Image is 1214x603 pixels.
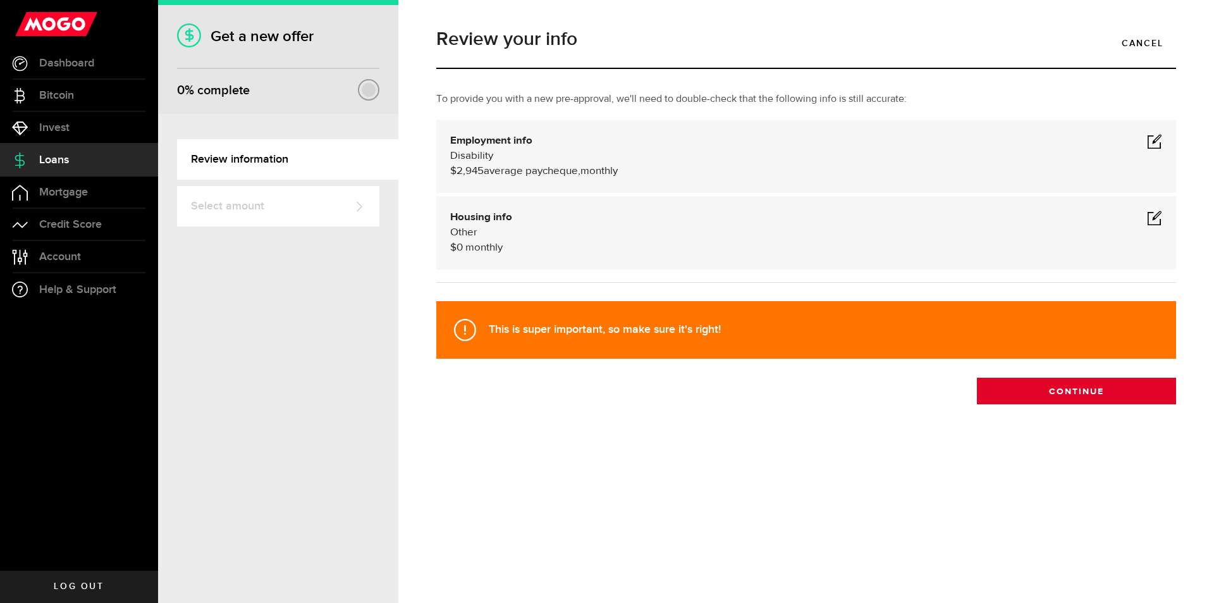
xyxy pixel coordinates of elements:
h1: Review your info [436,30,1176,49]
span: Log out [54,582,104,591]
span: Disability [450,151,493,161]
span: Mortgage [39,187,88,198]
span: Help & Support [39,284,116,295]
span: Loans [39,154,69,166]
div: % complete [177,79,250,102]
span: monthly [580,166,618,177]
span: monthly [465,242,503,253]
span: Invest [39,122,70,134]
span: Account [39,251,81,263]
p: To provide you with a new pre-approval, we'll need to double-check that the following info is sti... [436,92,1176,107]
h1: Get a new offer [177,27,379,46]
span: 0 [177,83,185,98]
span: $ [450,242,457,253]
span: 0 [457,242,463,253]
span: Credit Score [39,219,102,230]
b: Housing info [450,212,512,223]
a: Select amount [177,186,379,227]
b: Employment info [450,135,532,146]
button: Open LiveChat chat widget [10,5,48,43]
a: Cancel [1109,30,1176,56]
span: Dashboard [39,58,94,69]
span: $2,945 [450,166,484,177]
span: average paycheque, [484,166,580,177]
span: Other [450,227,477,238]
button: Continue [977,378,1176,404]
strong: This is super important, so make sure it's right! [489,323,721,336]
a: Review information [177,139,398,180]
span: Bitcoin [39,90,74,101]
